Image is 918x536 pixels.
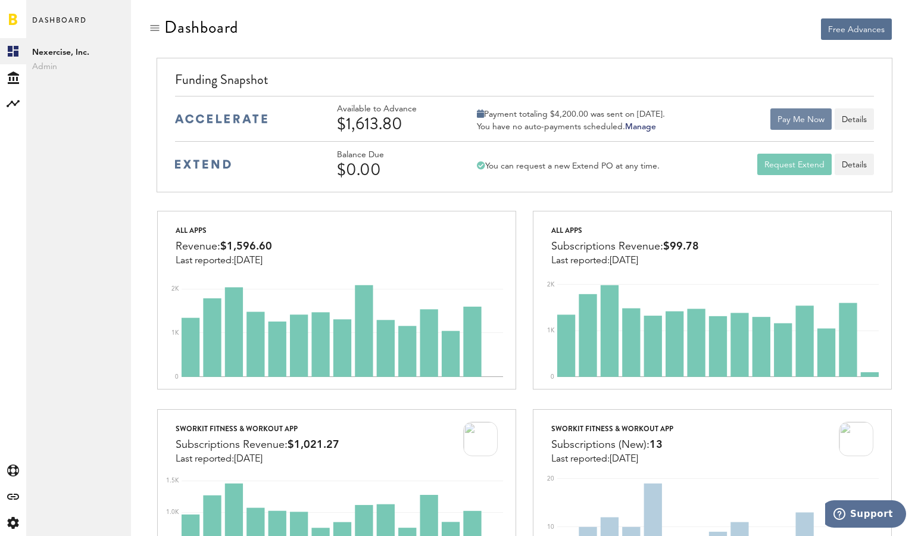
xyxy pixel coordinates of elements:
[835,154,874,175] a: Details
[175,114,267,123] img: accelerate-medium-blue-logo.svg
[463,422,498,456] img: 100x100bb_8bz2sG9.jpg
[32,60,125,74] span: Admin
[551,255,699,266] div: Last reported:
[551,454,673,465] div: Last reported:
[175,70,875,96] div: Funding Snapshot
[770,108,832,130] button: Pay Me Now
[477,109,665,120] div: Payment totaling $4,200.00 was sent on [DATE].
[551,374,554,380] text: 0
[477,161,660,172] div: You can request a new Extend PO at any time.
[288,440,339,450] span: $1,021.27
[650,440,663,450] span: 13
[32,45,125,60] span: Nexercise, Inc.
[821,18,892,40] button: Free Advances
[176,454,339,465] div: Last reported:
[176,238,272,255] div: Revenue:
[171,330,179,336] text: 1K
[164,18,238,37] div: Dashboard
[337,150,450,160] div: Balance Due
[825,500,906,530] iframe: Opens a widget where you can find more information
[610,256,638,266] span: [DATE]
[835,108,874,130] button: Details
[625,123,656,131] a: Manage
[176,436,339,454] div: Subscriptions Revenue:
[551,436,673,454] div: Subscriptions (New):
[337,160,450,179] div: $0.00
[337,114,450,133] div: $1,613.80
[175,374,179,380] text: 0
[477,121,665,132] div: You have no auto-payments scheduled.
[547,524,554,530] text: 10
[175,160,231,169] img: extend-medium-blue-logo.svg
[551,238,699,255] div: Subscriptions Revenue:
[220,241,272,252] span: $1,596.60
[663,241,699,252] span: $99.78
[757,154,832,175] button: Request Extend
[551,422,673,436] div: Sworkit Fitness & Workout App
[176,223,272,238] div: All apps
[166,509,179,515] text: 1.0K
[551,223,699,238] div: All apps
[547,476,554,482] text: 20
[176,255,272,266] div: Last reported:
[547,282,555,288] text: 2K
[176,422,339,436] div: Sworkit Fitness & Workout App
[610,454,638,464] span: [DATE]
[171,286,179,292] text: 2K
[32,13,87,38] span: Dashboard
[166,478,179,484] text: 1.5K
[839,422,873,456] img: 100x100bb_8bz2sG9.jpg
[547,328,555,334] text: 1K
[234,454,263,464] span: [DATE]
[337,104,450,114] div: Available to Advance
[234,256,263,266] span: [DATE]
